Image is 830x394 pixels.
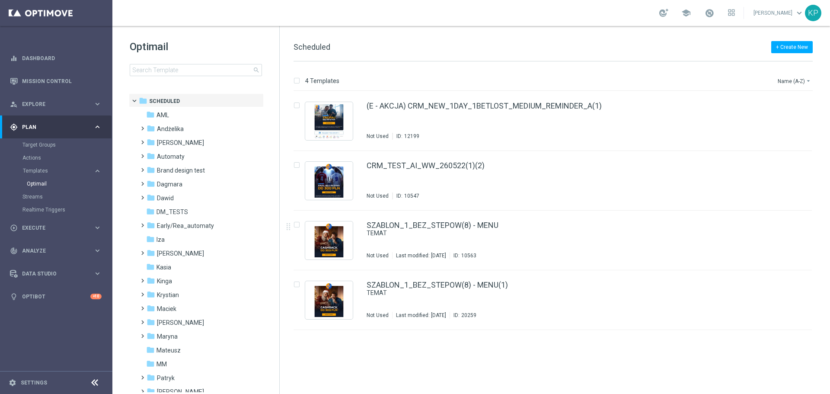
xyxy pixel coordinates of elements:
[22,248,93,253] span: Analyze
[10,285,102,308] div: Optibot
[771,41,813,53] button: + Create New
[307,283,351,317] img: 20259.jpeg
[93,167,102,175] i: keyboard_arrow_right
[156,111,169,119] span: AML
[461,252,476,259] div: 10563
[805,77,812,84] i: arrow_drop_down
[147,373,155,382] i: folder
[27,177,112,190] div: Optimail
[22,151,112,164] div: Actions
[23,168,85,173] span: Templates
[22,225,93,231] span: Execute
[93,269,102,278] i: keyboard_arrow_right
[393,252,450,259] div: Last modified: [DATE]
[367,162,485,170] a: CRM_TEST_AI_WW_260522(1)(2)
[156,263,171,271] span: Kasia
[157,250,204,257] span: Kamil N.
[157,319,204,327] span: Marcin G.
[147,249,155,257] i: folder
[156,236,165,243] span: Iza
[10,100,18,108] i: person_search
[307,224,351,257] img: 10563.jpeg
[147,179,155,188] i: folder
[10,100,93,108] div: Explore
[450,312,476,319] div: ID:
[305,77,339,85] p: 4 Templates
[147,221,155,230] i: folder
[10,47,102,70] div: Dashboard
[10,293,102,300] button: lightbulb Optibot +10
[139,96,147,105] i: folder
[404,192,419,199] div: 10547
[10,224,102,231] div: play_circle_outline Execute keyboard_arrow_right
[404,133,419,140] div: 12199
[307,164,351,198] img: 10547.jpeg
[777,76,813,86] button: Name (A-Z)arrow_drop_down
[157,222,214,230] span: Early/Rea_automaty
[22,167,102,174] div: Templates keyboard_arrow_right
[10,78,102,85] div: Mission Control
[146,359,155,368] i: folder
[10,247,102,254] div: track_changes Analyze keyboard_arrow_right
[93,224,102,232] i: keyboard_arrow_right
[156,346,181,354] span: Mateusz
[22,138,112,151] div: Target Groups
[147,290,155,299] i: folder
[22,271,93,276] span: Data Studio
[367,192,389,199] div: Not Used
[367,229,776,237] div: TEMAT
[147,332,155,340] i: folder
[10,270,102,277] div: Data Studio keyboard_arrow_right
[130,64,262,76] input: Search Template
[93,123,102,131] i: keyboard_arrow_right
[367,102,602,110] a: (E - AKCJA) CRM_NEW_1DAY_1BETLOST_MEDIUM_REMINDER_A(1)
[22,190,112,203] div: Streams
[393,312,450,319] div: Last modified: [DATE]
[93,100,102,108] i: keyboard_arrow_right
[130,40,262,54] h1: Optimail
[146,263,155,271] i: folder
[22,141,90,148] a: Target Groups
[285,151,828,211] div: Press SPACE to select this row.
[157,305,176,313] span: Maciek
[461,312,476,319] div: 20259
[681,8,691,18] span: school
[9,379,16,387] i: settings
[22,125,93,130] span: Plan
[10,293,18,301] i: lightbulb
[22,70,102,93] a: Mission Control
[156,208,188,216] span: DM_TESTS
[450,252,476,259] div: ID:
[22,285,90,308] a: Optibot
[146,110,155,119] i: folder
[285,211,828,270] div: Press SPACE to select this row.
[367,281,508,289] a: SZABLON_1_BEZ_STEPOW(8) - MENU(1)
[147,124,155,133] i: folder
[22,193,90,200] a: Streams
[22,102,93,107] span: Explore
[285,91,828,151] div: Press SPACE to select this row.
[795,8,804,18] span: keyboard_arrow_down
[21,380,47,385] a: Settings
[367,289,776,297] div: TEMAT
[22,203,112,216] div: Realtime Triggers
[10,101,102,108] button: person_search Explore keyboard_arrow_right
[367,289,756,297] a: TEMAT
[10,247,18,255] i: track_changes
[157,139,204,147] span: Antoni L.
[157,333,178,340] span: Maryna
[149,97,180,105] span: Scheduled
[253,67,260,74] span: search
[147,152,155,160] i: folder
[157,374,175,382] span: Patryk
[27,180,90,187] a: Optimail
[22,47,102,70] a: Dashboard
[157,167,205,174] span: Brand design test
[10,247,93,255] div: Analyze
[147,138,155,147] i: folder
[147,318,155,327] i: folder
[93,247,102,255] i: keyboard_arrow_right
[10,123,93,131] div: Plan
[10,224,18,232] i: play_circle_outline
